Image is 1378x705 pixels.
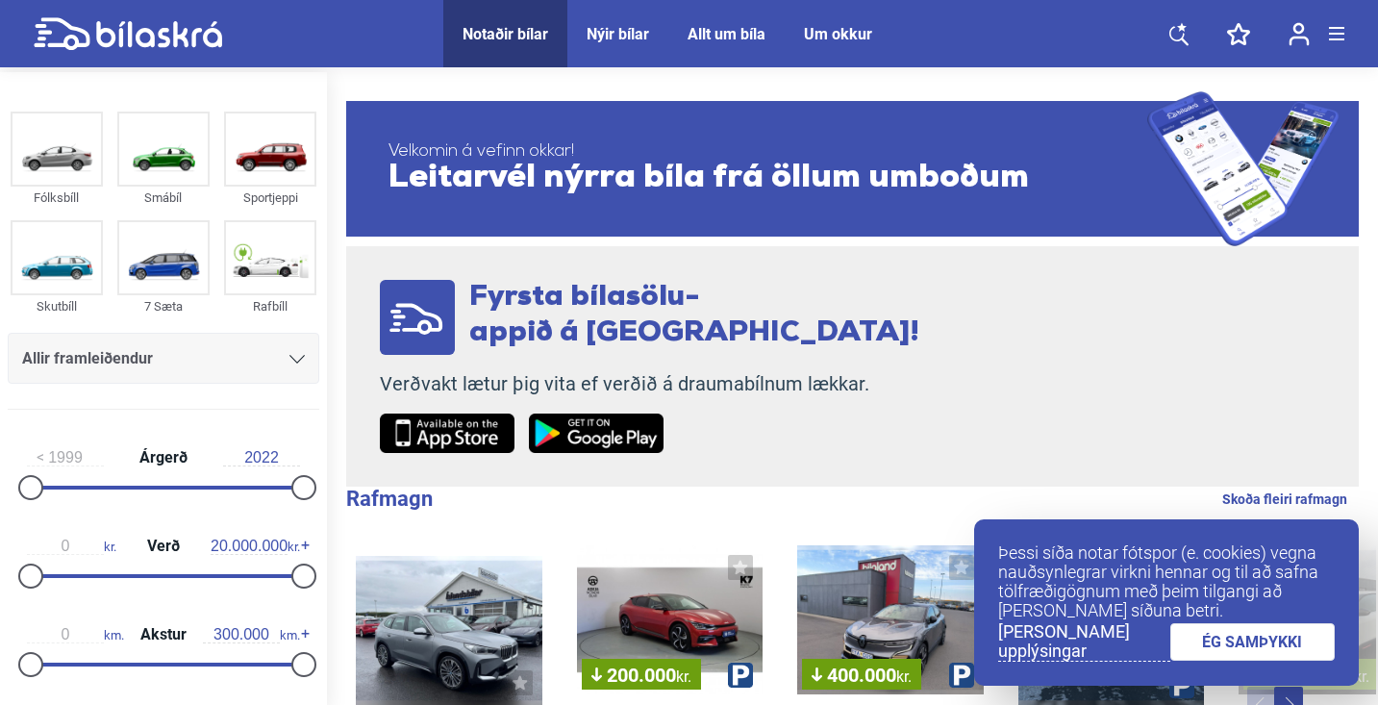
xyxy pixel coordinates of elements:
a: Allt um bíla [688,25,765,43]
b: Rafmagn [346,487,433,511]
span: Velkomin á vefinn okkar! [388,142,1147,162]
span: km. [27,626,124,643]
a: Skoða fleiri rafmagn [1222,487,1347,512]
span: kr. [211,538,300,555]
div: Rafbíll [224,295,316,317]
span: km. [203,626,300,643]
span: Árgerð [135,450,192,466]
a: Um okkur [804,25,872,43]
a: ÉG SAMÞYKKI [1170,623,1336,661]
p: Verðvakt lætur þig vita ef verðið á draumabílnum lækkar. [380,372,919,396]
span: 200.000 [591,666,691,685]
span: kr. [676,667,691,686]
a: [PERSON_NAME] upplýsingar [998,622,1170,662]
div: Smábíl [117,187,210,209]
div: Fólksbíll [11,187,103,209]
span: Allir framleiðendur [22,345,153,372]
span: kr. [27,538,116,555]
span: kr. [896,667,912,686]
img: user-login.svg [1289,22,1310,46]
div: 7 Sæta [117,295,210,317]
span: 400.000 [812,666,912,685]
div: Sportjeppi [224,187,316,209]
p: Þessi síða notar fótspor (e. cookies) vegna nauðsynlegrar virkni hennar og til að safna tölfræðig... [998,543,1335,620]
a: Notaðir bílar [463,25,548,43]
a: Velkomin á vefinn okkar!Leitarvél nýrra bíla frá öllum umboðum [346,91,1359,246]
span: Verð [142,539,185,554]
span: Akstur [136,627,191,642]
span: Leitarvél nýrra bíla frá öllum umboðum [388,162,1147,196]
span: Fyrsta bílasölu- appið á [GEOGRAPHIC_DATA]! [469,283,919,348]
a: Nýir bílar [587,25,649,43]
span: kr. [1354,667,1369,686]
div: Skutbíll [11,295,103,317]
